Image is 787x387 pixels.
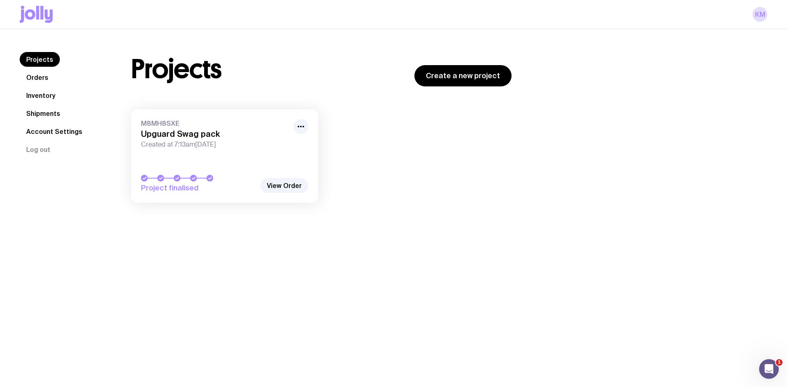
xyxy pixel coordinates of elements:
span: M8MH8SXE [141,119,289,127]
a: Shipments [20,106,67,121]
a: Orders [20,70,55,85]
a: Create a new project [414,65,512,86]
iframe: Intercom live chat [759,359,779,379]
a: KM [753,7,767,22]
a: View Order [260,178,308,193]
span: Created at 7:13am[DATE] [141,140,289,149]
span: 1 [776,359,782,366]
a: Projects [20,52,60,67]
h1: Projects [131,56,222,82]
span: Project finalised [141,183,256,193]
a: Inventory [20,88,62,103]
a: Account Settings [20,124,89,139]
h3: Upguard Swag pack [141,129,289,139]
button: Log out [20,142,57,157]
a: M8MH8SXEUpguard Swag packCreated at 7:13am[DATE]Project finalised [131,109,318,203]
